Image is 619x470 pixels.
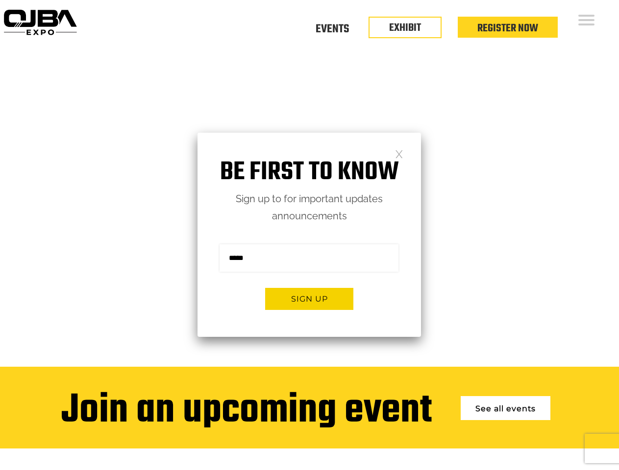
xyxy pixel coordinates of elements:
[198,190,421,225] p: Sign up to for important updates announcements
[61,389,432,434] div: Join an upcoming event
[477,20,538,37] a: Register Now
[395,149,403,158] a: Close
[265,288,353,310] button: Sign up
[389,20,421,36] a: EXHIBIT
[198,157,421,188] h1: Be first to know
[461,396,550,420] a: See all events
